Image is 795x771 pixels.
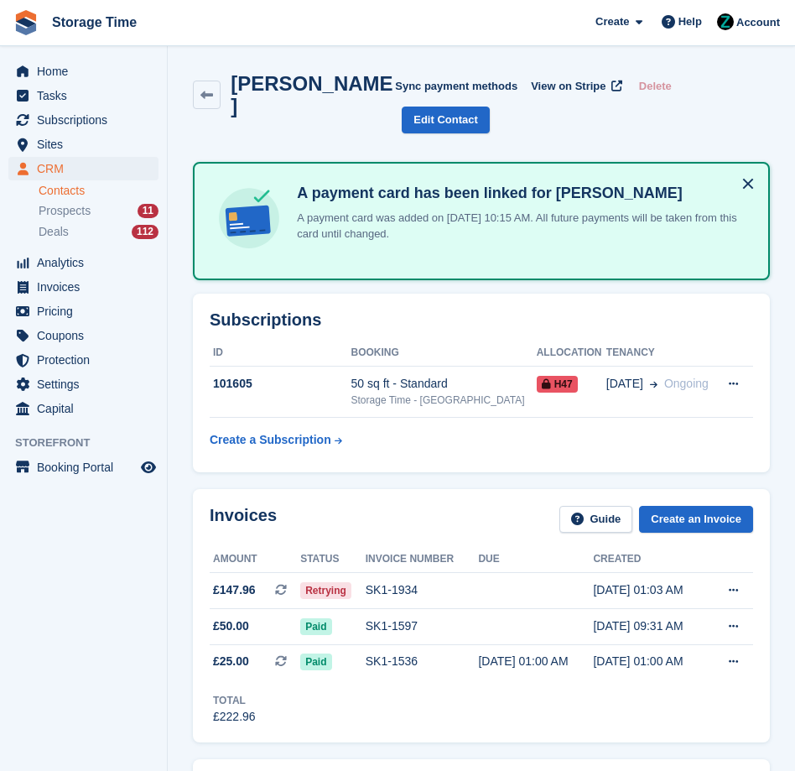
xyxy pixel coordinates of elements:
a: Guide [559,506,633,534]
img: stora-icon-8386f47178a22dfd0bd8f6a31ec36ba5ce8667c1dd55bd0f319d3a0aa187defe.svg [13,10,39,35]
th: ID [210,340,351,367]
a: Create a Subscription [210,425,342,456]
th: Amount [210,546,300,573]
span: Pricing [37,300,138,323]
span: Protection [37,348,138,372]
div: 112 [132,225,158,239]
span: Booking Portal [37,456,138,479]
span: £50.00 [213,617,249,635]
div: [DATE] 01:03 AM [593,581,708,599]
a: menu [8,133,158,156]
span: Paid [300,618,331,635]
div: £222.96 [213,708,256,726]
a: menu [8,372,158,396]
span: View on Stripe [531,78,605,95]
a: menu [8,456,158,479]
a: menu [8,60,158,83]
div: SK1-1597 [366,617,479,635]
div: Storage Time - [GEOGRAPHIC_DATA] [351,393,537,408]
div: SK1-1536 [366,653,479,670]
th: Invoice number [366,546,479,573]
div: [DATE] 09:31 AM [593,617,708,635]
a: menu [8,324,158,347]
span: Deals [39,224,69,240]
span: Subscriptions [37,108,138,132]
span: Capital [37,397,138,420]
p: A payment card was added on [DATE] 10:15 AM. All future payments will be taken from this card unt... [290,210,748,242]
div: 50 sq ft - Standard [351,375,537,393]
a: menu [8,157,158,180]
span: Tasks [37,84,138,107]
span: Coupons [37,324,138,347]
span: Storefront [15,435,167,451]
div: 101605 [210,375,351,393]
a: Prospects 11 [39,202,158,220]
div: 11 [138,204,158,218]
th: Booking [351,340,537,367]
a: menu [8,84,158,107]
th: Tenancy [606,340,715,367]
th: Allocation [537,340,606,367]
span: Retrying [300,582,351,599]
span: Home [37,60,138,83]
a: menu [8,300,158,323]
a: Storage Time [45,8,143,36]
div: Create a Subscription [210,431,331,449]
span: [DATE] [606,375,643,393]
span: Settings [37,372,138,396]
span: £25.00 [213,653,249,670]
th: Status [300,546,366,573]
a: menu [8,251,158,274]
span: Account [736,14,780,31]
span: CRM [37,157,138,180]
span: H47 [537,376,578,393]
span: Invoices [37,275,138,299]
a: Create an Invoice [639,506,753,534]
h2: Invoices [210,506,277,534]
button: Delete [632,72,678,100]
span: Ongoing [664,377,709,390]
h4: A payment card has been linked for [PERSON_NAME] [290,184,748,203]
a: Edit Contact [402,107,490,134]
a: Preview store [138,457,158,477]
span: Prospects [39,203,91,219]
img: card-linked-ebf98d0992dc2aeb22e95c0e3c79077019eb2392cfd83c6a337811c24bc77127.svg [215,184,283,253]
a: View on Stripe [524,72,626,100]
a: menu [8,275,158,299]
div: SK1-1934 [366,581,479,599]
h2: Subscriptions [210,310,753,330]
span: £147.96 [213,581,256,599]
span: Create [595,13,629,30]
span: Help [678,13,702,30]
a: menu [8,397,158,420]
a: Deals 112 [39,223,158,241]
span: Paid [300,654,331,670]
th: Due [478,546,593,573]
th: Created [593,546,708,573]
a: Contacts [39,183,158,199]
div: [DATE] 01:00 AM [593,653,708,670]
img: Zain Sarwar [717,13,734,30]
span: Sites [37,133,138,156]
h2: [PERSON_NAME] [231,72,395,117]
div: Total [213,693,256,708]
a: menu [8,108,158,132]
span: Analytics [37,251,138,274]
button: Sync payment methods [395,72,517,100]
a: menu [8,348,158,372]
div: [DATE] 01:00 AM [478,653,593,670]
